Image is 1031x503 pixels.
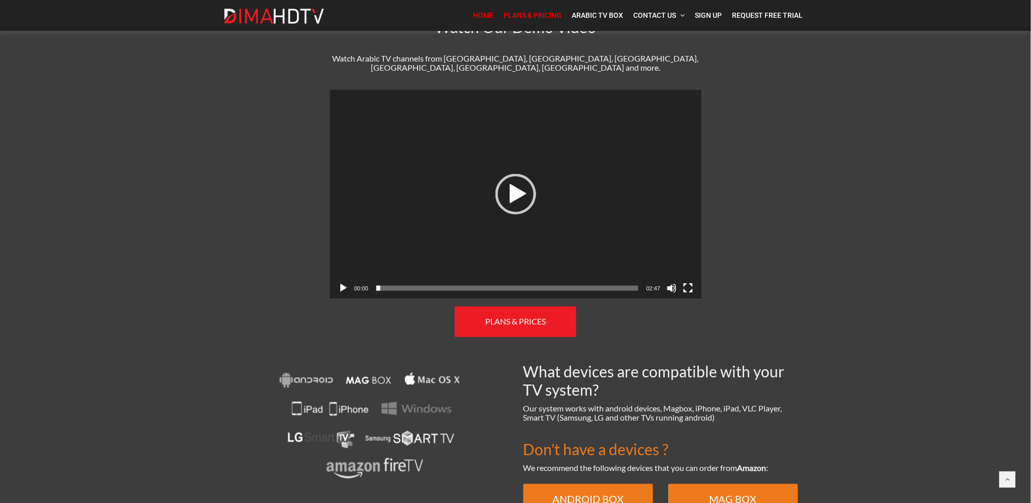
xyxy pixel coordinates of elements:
[695,11,722,19] span: Sign Up
[523,440,669,459] span: Don’t have a devices ?
[634,11,676,19] span: Contact Us
[523,463,769,473] span: We recommend the following devices that you can order from :
[629,5,690,26] a: Contact Us
[683,283,693,293] button: Fullscreen
[572,11,624,19] span: Arabic TV Box
[355,286,369,292] span: 00:00
[223,8,325,24] img: Dima HDTV
[455,307,576,337] a: PLANS & PRICES
[646,286,661,292] span: 02:47
[499,5,567,26] a: Plans & Pricing
[376,286,638,291] span: Time Slider
[523,404,782,423] span: Our system works with android devices, Magbox, iPhone, iPad, VLC Player, Smart TV (Samsung, LG an...
[738,463,767,473] strong: Amazon
[330,90,701,299] div: Video Player
[523,363,785,399] span: What devices are compatible with your TV system?
[338,283,348,293] button: Play
[667,283,677,293] button: Mute
[333,53,699,72] span: Watch Arabic TV channels from [GEOGRAPHIC_DATA], [GEOGRAPHIC_DATA], [GEOGRAPHIC_DATA], [GEOGRAPHI...
[485,317,546,327] span: PLANS & PRICES
[999,471,1016,488] a: Back to top
[567,5,629,26] a: Arabic TV Box
[495,174,536,215] div: Play
[468,5,499,26] a: Home
[690,5,727,26] a: Sign Up
[504,11,562,19] span: Plans & Pricing
[732,11,803,19] span: Request Free Trial
[727,5,808,26] a: Request Free Trial
[474,11,494,19] span: Home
